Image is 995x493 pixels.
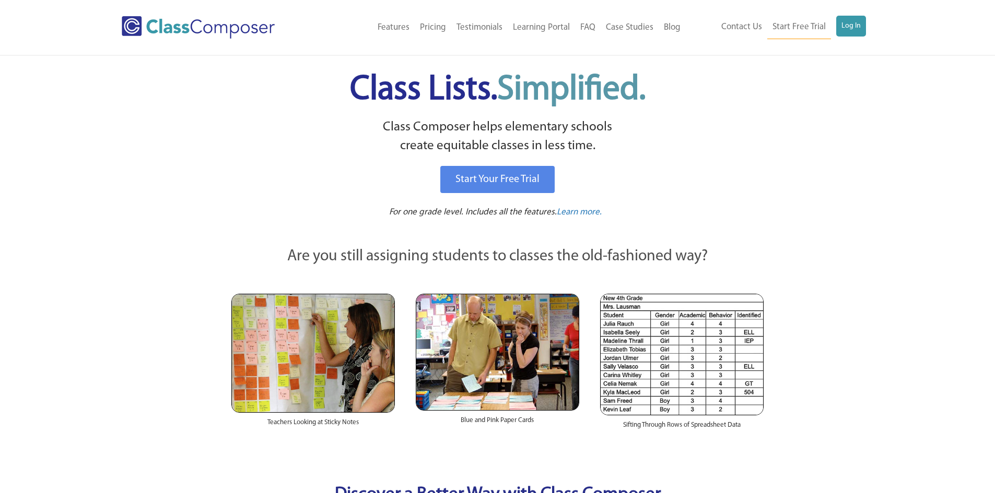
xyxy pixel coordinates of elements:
a: FAQ [575,16,601,39]
div: Teachers Looking at Sticky Notes [231,413,395,438]
span: Start Your Free Trial [455,174,540,185]
span: Simplified. [497,73,646,107]
a: Pricing [415,16,451,39]
img: Class Composer [122,16,275,39]
a: Case Studies [601,16,659,39]
img: Blue and Pink Paper Cards [416,294,579,410]
a: Features [372,16,415,39]
a: Start Free Trial [767,16,831,39]
a: Learn more. [557,206,602,219]
a: Log In [836,16,866,37]
span: For one grade level. Includes all the features. [389,208,557,217]
nav: Header Menu [686,16,866,39]
a: Contact Us [716,16,767,39]
a: Testimonials [451,16,508,39]
a: Blog [659,16,686,39]
div: Sifting Through Rows of Spreadsheet Data [600,415,764,440]
p: Are you still assigning students to classes the old-fashioned way? [231,245,764,268]
img: Spreadsheets [600,294,764,415]
span: Learn more. [557,208,602,217]
div: Blue and Pink Paper Cards [416,411,579,436]
p: Class Composer helps elementary schools create equitable classes in less time. [230,118,766,156]
nav: Header Menu [318,16,686,39]
img: Teachers Looking at Sticky Notes [231,294,395,413]
a: Learning Portal [508,16,575,39]
span: Class Lists. [350,73,646,107]
a: Start Your Free Trial [440,166,555,193]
